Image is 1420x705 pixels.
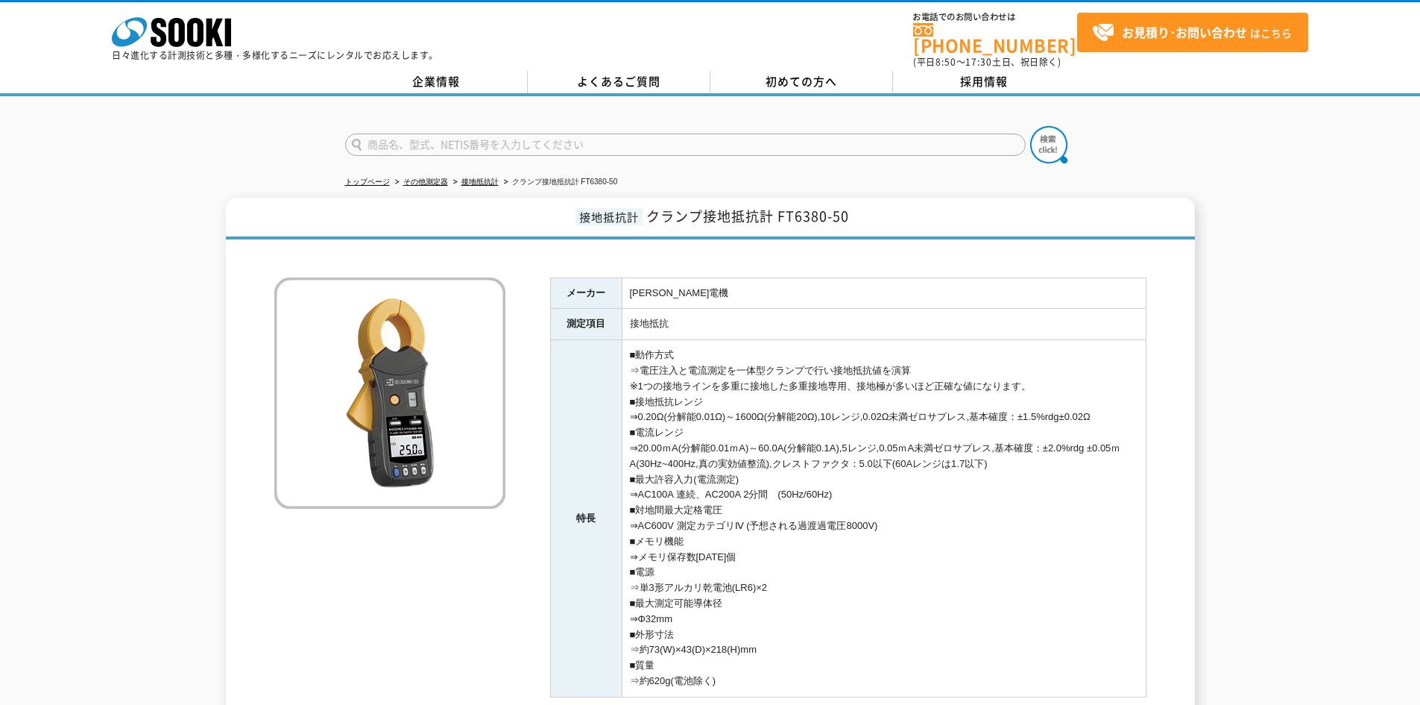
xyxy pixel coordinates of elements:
img: btn_search.png [1030,126,1067,163]
td: 接地抵抗 [622,309,1146,340]
th: 測定項目 [550,309,622,340]
input: 商品名、型式、NETIS番号を入力してください [345,134,1026,156]
span: (平日 ～ 土日、祝日除く) [913,55,1061,69]
img: クランプ接地抵抗計 FT6380-50 [274,278,505,509]
span: はこちら [1092,22,1292,44]
span: 接地抵抗計 [575,208,643,225]
a: [PHONE_NUMBER] [913,23,1077,54]
a: 採用情報 [893,71,1076,93]
a: その他測定器 [403,178,448,186]
a: 初めての方へ [710,71,893,93]
td: [PERSON_NAME]電機 [622,278,1146,309]
li: クランプ接地抵抗計 FT6380-50 [501,175,618,190]
td: ■動作方式 ⇒電圧注入と電流測定を一体型クランプで行い接地抵抗値を演算 ※1つの接地ラインを多重に接地した多重接地専用、接地極が多いほど正確な値になります。 ■接地抵抗レンジ ⇒0.20Ω(分解... [622,340,1146,698]
span: 8:50 [935,55,956,69]
strong: お見積り･お問い合わせ [1122,23,1247,41]
th: 特長 [550,340,622,698]
a: 接地抵抗計 [461,178,499,186]
a: 企業情報 [345,71,528,93]
a: よくあるご質問 [528,71,710,93]
span: クランプ接地抵抗計 FT6380-50 [646,206,849,226]
a: お見積り･お問い合わせはこちら [1077,13,1308,52]
th: メーカー [550,278,622,309]
span: お電話でのお問い合わせは [913,13,1077,22]
span: 17:30 [965,55,992,69]
span: 初めての方へ [766,73,837,90]
p: 日々進化する計測技術と多種・多様化するニーズにレンタルでお応えします。 [112,51,438,60]
a: トップページ [345,178,390,186]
